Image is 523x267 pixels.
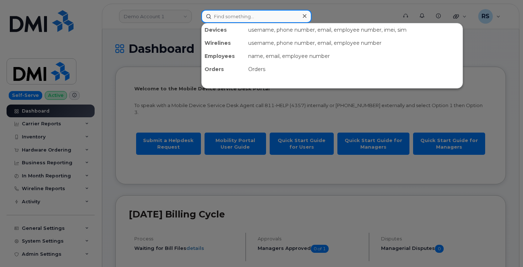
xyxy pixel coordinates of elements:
div: username, phone number, email, employee number [245,36,463,50]
div: name, email, employee number [245,50,463,63]
div: Employees [202,50,245,63]
div: Orders [245,63,463,76]
div: username, phone number, email, employee number, imei, sim [245,23,463,36]
div: Devices [202,23,245,36]
div: Orders [202,63,245,76]
div: Wirelines [202,36,245,50]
